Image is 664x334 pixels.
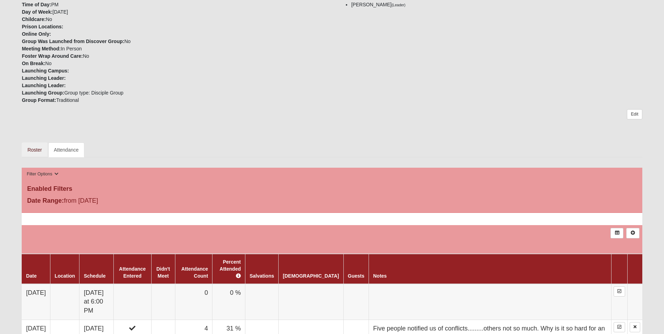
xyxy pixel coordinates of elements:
strong: Meeting Method: [22,46,61,51]
a: Alt+N [626,228,639,238]
th: Guests [343,254,369,284]
td: 0 [175,284,212,320]
label: Date Range: [27,196,64,206]
a: Didn't Meet [156,266,170,279]
a: Edit [627,109,642,119]
a: Location [55,273,75,279]
a: Attendance Entered [119,266,146,279]
strong: Group Was Launched from Discover Group: [22,39,124,44]
strong: Launching Leader: [22,75,65,81]
strong: Childcare: [22,16,46,22]
small: (Leader) [392,3,406,7]
strong: Launching Leader: [22,83,65,88]
a: Schedule [84,273,105,279]
div: from [DATE] [22,196,229,207]
th: Salvations [245,254,278,284]
strong: Foster Wrap Around Care: [22,53,83,59]
strong: Prison Locations: [22,24,63,29]
a: Export to Excel [610,228,623,238]
button: Filter Options [25,171,61,178]
a: Enter Attendance [614,286,625,297]
strong: On Break: [22,61,45,66]
strong: Group Format: [22,97,56,103]
h4: Enabled Filters [27,185,637,193]
td: 0 % [212,284,245,320]
td: [DATE] at 6:00 PM [79,284,113,320]
a: Notes [373,273,387,279]
a: Attendance Count [181,266,208,279]
th: [DEMOGRAPHIC_DATA] [279,254,343,284]
td: [DATE] [22,284,50,320]
a: Date [26,273,36,279]
a: Roster [22,142,47,157]
strong: Online Only: [22,31,51,37]
a: Percent Attended [219,259,241,279]
a: Attendance [48,142,84,157]
strong: Launching Group: [22,90,64,96]
strong: Day of Week: [22,9,53,15]
li: [PERSON_NAME] [351,1,642,8]
strong: Time of Day: [22,2,51,7]
strong: Launching Campus: [22,68,69,74]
